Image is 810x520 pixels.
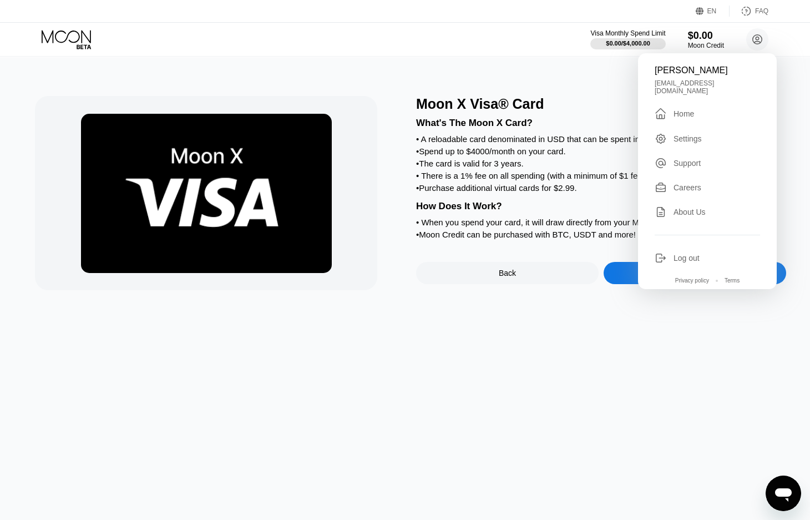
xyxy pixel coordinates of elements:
[674,134,702,143] div: Settings
[655,65,760,75] div: [PERSON_NAME]
[655,206,760,218] div: About Us
[416,134,786,144] div: • A reloadable card denominated in USD that can be spent in over 147 countries!
[416,171,786,180] div: • There is a 1% fee on all spending (with a minimum of $1 fee per transaction).
[674,254,700,262] div: Log out
[674,183,701,192] div: Careers
[655,107,667,120] div: 
[416,183,786,193] div: • Purchase additional virtual cards for $2.99.
[416,218,786,227] div: • When you spend your card, it will draw directly from your Moon Credit.
[499,269,516,277] div: Back
[688,30,724,49] div: $0.00Moon Credit
[416,118,786,129] div: What's The Moon X Card?
[725,277,740,284] div: Terms
[675,277,709,284] div: Privacy policy
[416,230,786,239] div: • Moon Credit can be purchased with BTC, USDT and more!
[674,159,701,168] div: Support
[688,30,724,42] div: $0.00
[655,107,760,120] div: Home
[674,109,694,118] div: Home
[655,157,760,169] div: Support
[416,201,786,212] div: How Does It Work?
[416,262,599,284] div: Back
[655,252,760,264] div: Log out
[707,7,717,15] div: EN
[766,476,801,511] iframe: Button to launch messaging window
[416,96,786,112] div: Moon X Visa® Card
[416,159,786,168] div: • The card is valid for 3 years.
[416,147,786,156] div: • Spend up to $4000/month on your card.
[590,29,665,37] div: Visa Monthly Spend Limit
[655,79,760,95] div: [EMAIL_ADDRESS][DOMAIN_NAME]
[655,133,760,145] div: Settings
[755,7,768,15] div: FAQ
[688,42,724,49] div: Moon Credit
[590,29,665,49] div: Visa Monthly Spend Limit$0.00/$4,000.00
[730,6,768,17] div: FAQ
[696,6,730,17] div: EN
[674,208,706,216] div: About Us
[655,181,760,194] div: Careers
[606,40,650,47] div: $0.00 / $4,000.00
[604,262,786,284] div: Sign Up Now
